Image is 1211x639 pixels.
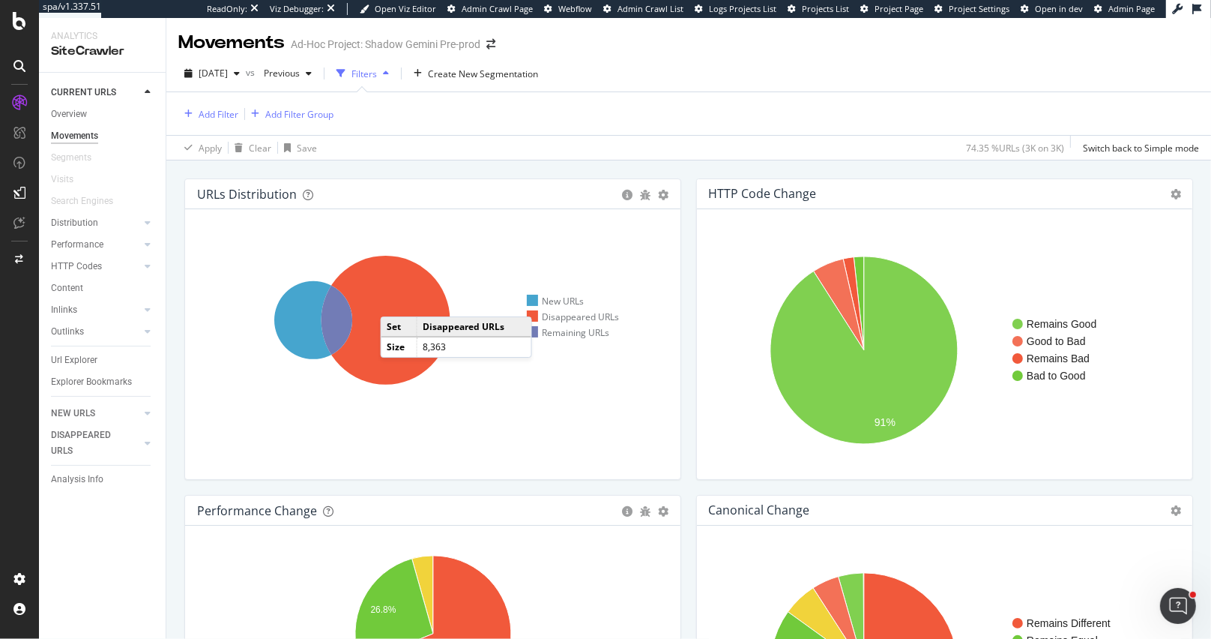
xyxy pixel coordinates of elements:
[229,136,271,160] button: Clear
[51,302,140,318] a: Inlinks
[709,233,1181,467] svg: A chart.
[934,3,1009,15] a: Project Settings
[51,30,154,43] div: Analytics
[51,472,155,487] a: Analysis Info
[640,190,650,200] div: bug
[351,67,377,80] div: Filters
[51,106,155,122] a: Overview
[51,128,98,144] div: Movements
[417,337,531,357] td: 8,363
[51,259,102,274] div: HTTP Codes
[265,108,333,121] div: Add Filter Group
[1171,505,1181,516] i: Options
[695,3,776,15] a: Logs Projects List
[408,61,544,85] button: Create New Segmentation
[788,3,849,15] a: Projects List
[708,184,816,204] h4: HTTP Code Change
[527,295,584,307] div: New URLs
[51,150,106,166] a: Segments
[51,172,88,187] a: Visits
[486,39,495,49] div: arrow-right-arrow-left
[51,427,140,459] a: DISAPPEARED URLS
[278,136,317,160] button: Save
[802,3,849,14] span: Projects List
[603,3,683,15] a: Admin Crawl List
[51,406,95,421] div: NEW URLS
[51,215,98,231] div: Distribution
[381,337,417,357] td: Size
[1160,588,1196,624] iframe: Intercom live chat
[51,43,154,60] div: SiteCrawler
[178,30,285,55] div: Movements
[1027,318,1096,330] text: Remains Good
[51,472,103,487] div: Analysis Info
[197,503,317,518] div: Performance Change
[966,142,1064,154] div: 74.35 % URLs ( 3K on 3K )
[51,150,91,166] div: Segments
[1094,3,1155,15] a: Admin Page
[51,427,127,459] div: DISAPPEARED URLS
[51,280,83,296] div: Content
[375,3,436,14] span: Open Viz Editor
[199,108,238,121] div: Add Filter
[199,67,228,79] span: 2025 Oct. 1st
[51,172,73,187] div: Visits
[51,406,140,421] a: NEW URLS
[1021,3,1083,15] a: Open in dev
[51,302,77,318] div: Inlinks
[51,352,97,368] div: Url Explorer
[1171,189,1181,199] i: Options
[51,374,132,390] div: Explorer Bookmarks
[51,324,140,340] a: Outlinks
[207,3,247,15] div: ReadOnly:
[249,142,271,154] div: Clear
[1083,142,1199,154] div: Switch back to Simple mode
[178,61,246,85] button: [DATE]
[527,326,609,339] div: Remaining URLs
[544,3,592,15] a: Webflow
[258,61,318,85] button: Previous
[1027,335,1086,347] text: Good to Bad
[51,128,155,144] a: Movements
[381,317,417,337] td: Set
[51,280,155,296] a: Content
[447,3,533,15] a: Admin Crawl Page
[708,500,809,520] h4: Canonical Change
[51,215,140,231] a: Distribution
[51,106,87,122] div: Overview
[1027,352,1090,364] text: Remains Bad
[622,190,632,200] div: circle-info
[417,317,531,337] td: Disappeared URLs
[51,237,140,253] a: Performance
[658,190,668,200] div: gear
[428,67,538,80] span: Create New Segmentation
[860,3,923,15] a: Project Page
[709,3,776,14] span: Logs Projects List
[462,3,533,14] span: Admin Crawl Page
[51,237,103,253] div: Performance
[51,193,113,209] div: Search Engines
[51,374,155,390] a: Explorer Bookmarks
[51,259,140,274] a: HTTP Codes
[258,67,300,79] span: Previous
[658,506,668,517] div: gear
[51,85,140,100] a: CURRENT URLS
[1077,136,1199,160] button: Switch back to Simple mode
[199,142,222,154] div: Apply
[622,506,632,517] div: circle-info
[617,3,683,14] span: Admin Crawl List
[1108,3,1155,14] span: Admin Page
[178,136,222,160] button: Apply
[51,352,155,368] a: Url Explorer
[875,3,923,14] span: Project Page
[270,3,324,15] div: Viz Debugger:
[527,310,619,323] div: Disappeared URLs
[370,604,396,615] text: 26.8%
[291,37,480,52] div: Ad-Hoc Project: Shadow Gemini Pre-prod
[640,506,650,517] div: bug
[197,187,297,202] div: URLs Distribution
[51,85,116,100] div: CURRENT URLS
[246,66,258,79] span: vs
[949,3,1009,14] span: Project Settings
